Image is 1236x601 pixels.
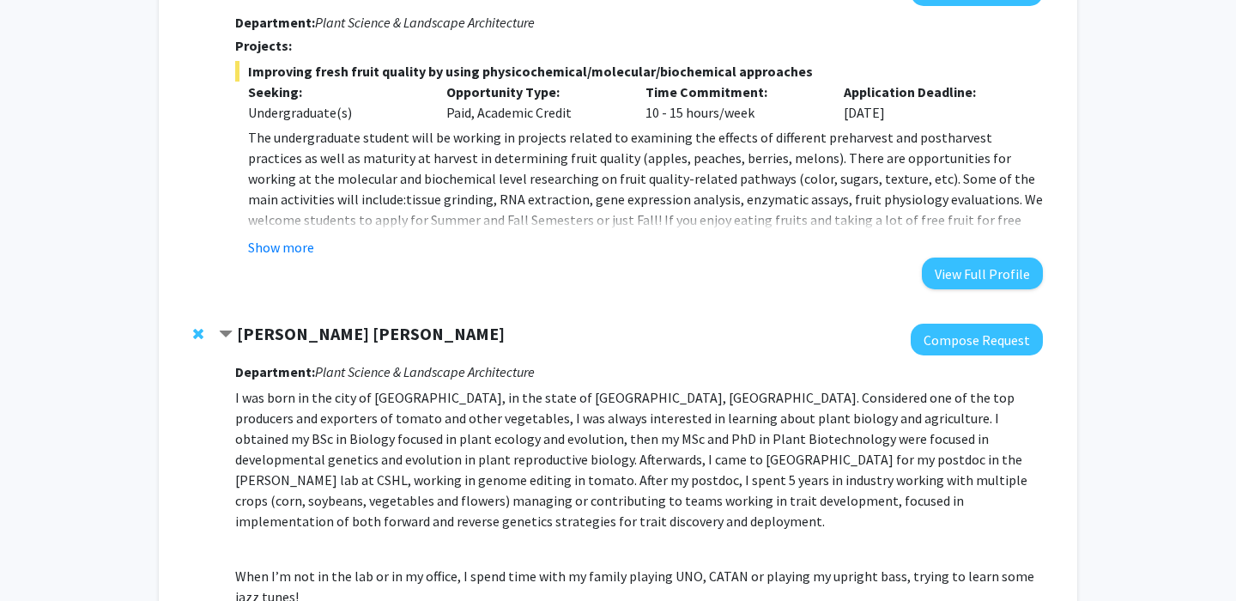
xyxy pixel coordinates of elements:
[248,102,421,123] div: Undergraduate(s)
[248,237,314,258] button: Show more
[315,14,535,31] i: Plant Science & Landscape Architecture
[911,324,1043,355] button: Compose Request to Daniel Rodriguez Leal
[844,82,1017,102] p: Application Deadline:
[633,82,832,123] div: 10 - 15 hours/week
[248,129,1043,249] span: The undergraduate student will be working in projects related to examining the effects of differe...
[446,82,620,102] p: Opportunity Type:
[235,37,292,54] strong: Projects:
[235,387,1043,531] p: I was born in the city of [GEOGRAPHIC_DATA], in the state of [GEOGRAPHIC_DATA], [GEOGRAPHIC_DATA]...
[831,82,1030,123] div: [DATE]
[235,14,315,31] strong: Department:
[235,61,1043,82] span: Improving fresh fruit quality by using physicochemical/molecular/biochemical approaches
[193,327,203,341] span: Remove Daniel Rodriguez Leal from bookmarks
[219,328,233,342] span: Contract Daniel Rodriguez Leal Bookmark
[645,82,819,102] p: Time Commitment:
[922,258,1043,289] button: View Full Profile
[235,363,315,380] strong: Department:
[433,82,633,123] div: Paid, Academic Credit
[315,363,535,380] i: Plant Science & Landscape Architecture
[237,323,505,344] strong: [PERSON_NAME] [PERSON_NAME]
[248,82,421,102] p: Seeking:
[13,524,73,588] iframe: Chat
